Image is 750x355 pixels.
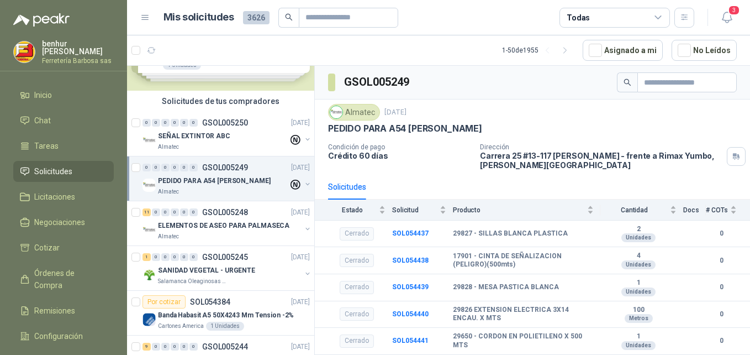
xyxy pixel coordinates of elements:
[621,341,656,350] div: Unidades
[158,265,255,276] p: SANIDAD VEGETAL - URGENTE
[171,119,179,127] div: 0
[392,257,429,264] a: SOL054438
[142,250,312,286] a: 1 0 0 0 0 0 GSOL005245[DATE] Company LogoSANIDAD VEGETAL - URGENTESalamanca Oleaginosas SAS
[600,206,668,214] span: Cantidad
[127,291,314,336] a: Por cotizarSOL054384[DATE] Company LogoBanda Habasit A5 50X4243 Mm Tension -2%Cartones America1 U...
[161,164,170,171] div: 0
[180,253,188,261] div: 0
[392,310,429,318] b: SOL054440
[672,40,737,61] button: No Leídos
[567,12,590,24] div: Todas
[340,227,374,241] div: Cerrado
[706,206,728,214] span: # COTs
[600,306,677,315] b: 100
[392,229,429,237] a: SOL054437
[34,267,103,291] span: Órdenes de Compra
[600,200,683,220] th: Cantidad
[621,288,656,296] div: Unidades
[152,343,160,351] div: 0
[502,41,574,59] div: 1 - 50 de 1955
[13,85,114,106] a: Inicio
[291,252,310,263] p: [DATE]
[706,282,737,293] b: 0
[328,104,380,121] div: Almatec
[453,332,594,349] b: 29650 - CORDON EN POLIETILENO X 500 MTS
[621,233,656,242] div: Unidades
[161,119,170,127] div: 0
[163,9,234,25] h1: Mis solicitudes
[34,242,60,254] span: Cotizar
[392,337,429,344] a: SOL054441
[189,253,198,261] div: 0
[453,283,559,292] b: 29828 - MESA PASTICA BLANCA
[600,279,677,288] b: 1
[142,343,151,351] div: 9
[142,116,312,152] a: 0 0 0 0 0 0 GSOL005250[DATE] Company LogoSEÑAL EXTINTOR ABCAlmatec
[13,186,114,207] a: Licitaciones
[152,164,160,171] div: 0
[180,343,188,351] div: 0
[13,263,114,296] a: Órdenes de Compra
[291,118,310,128] p: [DATE]
[291,207,310,218] p: [DATE]
[291,163,310,173] p: [DATE]
[142,179,156,192] img: Company Logo
[328,123,482,134] p: PEDIDO PARA A54 [PERSON_NAME]
[384,107,406,118] p: [DATE]
[142,295,186,309] div: Por cotizar
[583,40,663,61] button: Asignado a mi
[328,206,377,214] span: Estado
[142,119,151,127] div: 0
[34,89,52,101] span: Inicio
[161,253,170,261] div: 0
[706,336,737,346] b: 0
[600,332,677,341] b: 1
[142,313,156,326] img: Company Logo
[340,307,374,321] div: Cerrado
[706,200,750,220] th: # COTs
[34,305,75,317] span: Remisiones
[42,58,114,64] p: Ferretería Barbosa sas
[728,5,740,15] span: 3
[330,106,342,118] img: Company Logo
[202,253,248,261] p: GSOL005245
[152,119,160,127] div: 0
[600,252,677,260] b: 4
[127,91,314,112] div: Solicitudes de tus compradores
[453,200,600,220] th: Producto
[13,110,114,131] a: Chat
[202,208,248,216] p: GSOL005248
[158,322,204,331] p: Cartones America
[158,277,228,286] p: Salamanca Oleaginosas SAS
[706,309,737,320] b: 0
[180,164,188,171] div: 0
[453,229,568,238] b: 29827 - SILLAS BLANCA PLASTICA
[171,253,179,261] div: 0
[340,254,374,267] div: Cerrado
[392,283,429,291] a: SOL054439
[142,164,151,171] div: 0
[340,281,374,294] div: Cerrado
[158,221,289,231] p: ELEMENTOS DE ASEO PARA PALMASECA
[189,119,198,127] div: 0
[340,335,374,348] div: Cerrado
[291,297,310,307] p: [DATE]
[13,161,114,182] a: Solicitudes
[328,143,471,151] p: Condición de pago
[142,223,156,237] img: Company Logo
[34,191,75,203] span: Licitaciones
[291,342,310,352] p: [DATE]
[142,161,312,196] a: 0 0 0 0 0 0 GSOL005249[DATE] Company LogoPEDIDO PARA A54 [PERSON_NAME]Almatec
[202,119,248,127] p: GSOL005250
[180,119,188,127] div: 0
[158,187,179,196] p: Almatec
[34,140,59,152] span: Tareas
[625,314,653,323] div: Metros
[453,306,594,323] b: 29826 EXTENSION ELECTRICA 3X14 ENCAU. X MTS
[453,206,585,214] span: Producto
[13,237,114,258] a: Cotizar
[453,252,594,269] b: 17901 - CINTA DE SEÑALIZACION (PELIGRO)(500mts)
